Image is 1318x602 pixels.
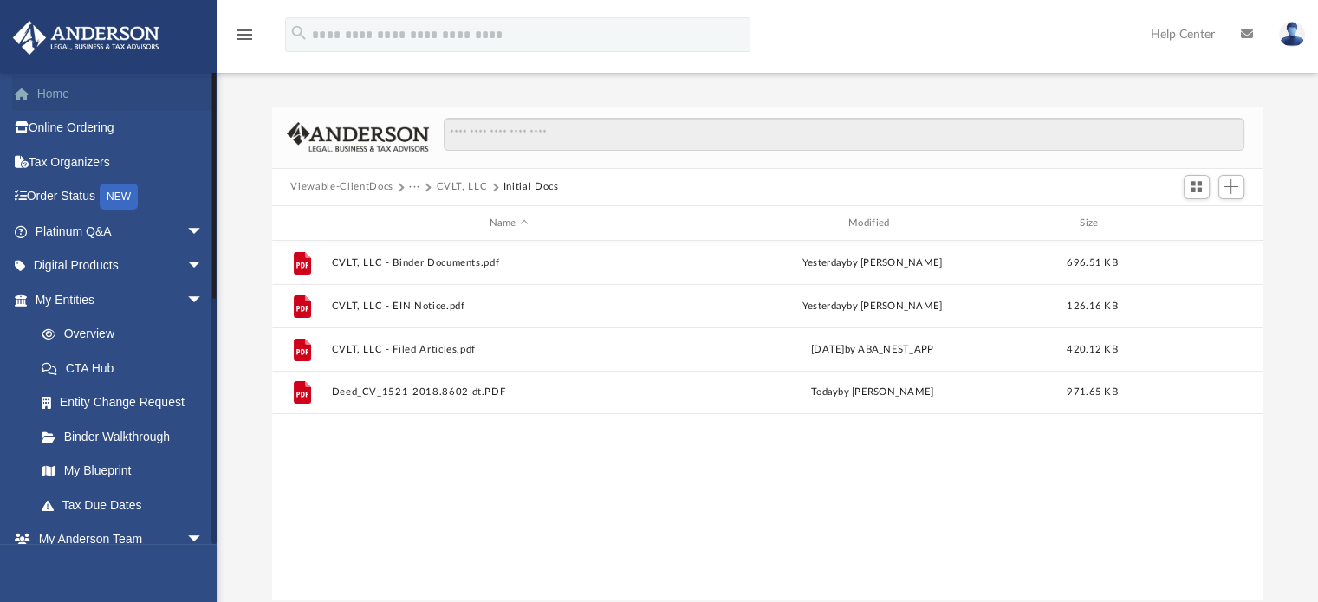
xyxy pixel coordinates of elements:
[12,179,230,215] a: Order StatusNEW
[12,249,230,283] a: Digital Productsarrow_drop_down
[186,522,221,558] span: arrow_drop_down
[330,216,686,231] div: Name
[409,179,420,195] button: ···
[24,317,230,352] a: Overview
[12,76,230,111] a: Home
[24,419,230,454] a: Binder Walkthrough
[694,385,1049,401] div: by [PERSON_NAME]
[1218,175,1244,199] button: Add
[436,179,487,195] button: CVLT, LLC
[289,23,308,42] i: search
[12,145,230,179] a: Tax Organizers
[8,21,165,55] img: Anderson Advisors Platinum Portal
[1067,345,1117,354] span: 420.12 KB
[694,342,1049,358] div: [DATE] by ABA_NEST_APP
[802,258,846,268] span: yesterday
[1057,216,1126,231] div: Size
[1067,301,1117,311] span: 126.16 KB
[234,33,255,45] a: menu
[331,387,686,398] button: Deed_CV_1521-2018.8602 dt.PDF
[12,282,230,317] a: My Entitiesarrow_drop_down
[694,256,1049,271] div: by [PERSON_NAME]
[1067,388,1117,398] span: 971.65 KB
[186,282,221,318] span: arrow_drop_down
[1134,216,1256,231] div: id
[272,241,1263,599] div: grid
[331,301,686,312] button: CVLT, LLC - EIN Notice.pdf
[12,214,230,249] a: Platinum Q&Aarrow_drop_down
[694,216,1050,231] div: Modified
[331,257,686,269] button: CVLT, LLC - Binder Documents.pdf
[234,24,255,45] i: menu
[186,214,221,249] span: arrow_drop_down
[503,179,559,195] button: Initial Docs
[1067,258,1117,268] span: 696.51 KB
[290,179,393,195] button: Viewable-ClientDocs
[802,301,846,311] span: yesterday
[186,249,221,284] span: arrow_drop_down
[444,118,1243,151] input: Search files and folders
[12,522,221,557] a: My Anderson Teamarrow_drop_down
[12,111,230,146] a: Online Ordering
[100,184,138,210] div: NEW
[24,454,221,489] a: My Blueprint
[24,385,230,420] a: Entity Change Request
[1279,22,1305,47] img: User Pic
[279,216,322,231] div: id
[24,351,230,385] a: CTA Hub
[1184,175,1210,199] button: Switch to Grid View
[810,388,837,398] span: today
[694,299,1049,314] div: by [PERSON_NAME]
[24,488,230,522] a: Tax Due Dates
[331,344,686,355] button: CVLT, LLC - Filed Articles.pdf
